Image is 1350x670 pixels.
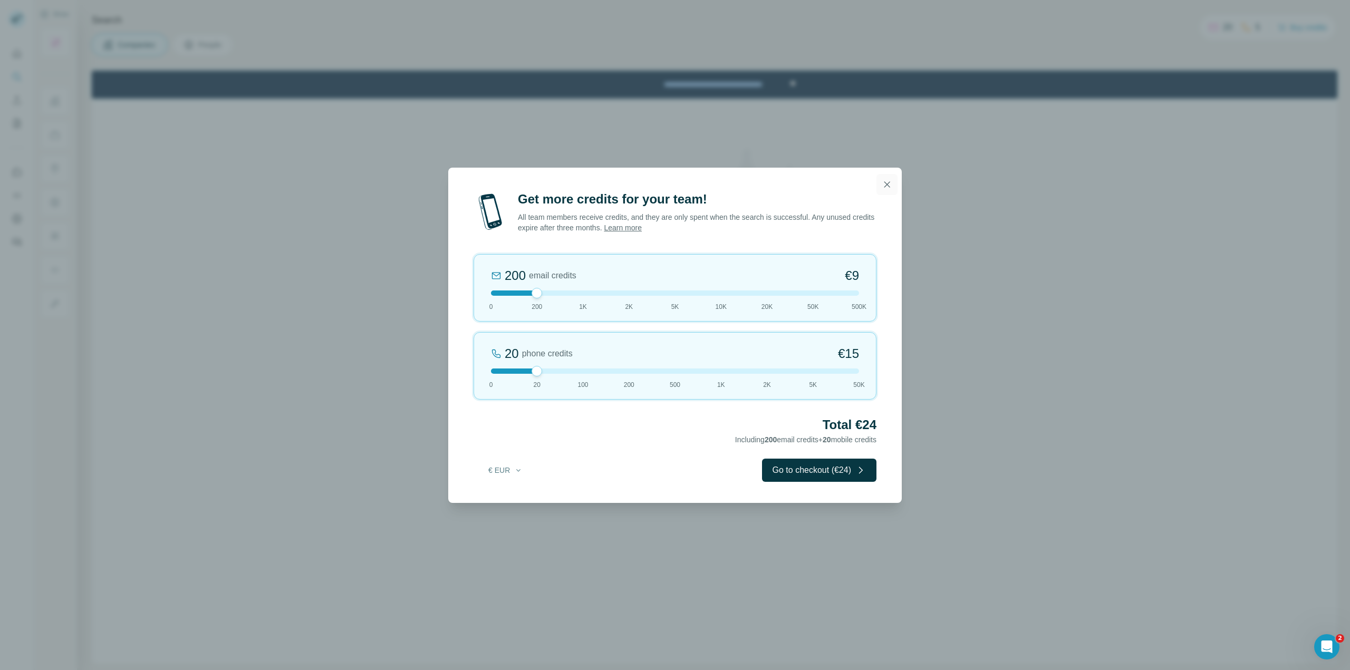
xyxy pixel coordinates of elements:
span: 500K [852,302,866,312]
button: € EUR [481,461,530,480]
span: 2K [625,302,633,312]
span: 10K [716,302,727,312]
span: 20K [761,302,773,312]
div: 20 [505,345,519,362]
span: email credits [529,269,576,282]
span: 0 [489,380,493,390]
span: 1K [717,380,725,390]
span: 1K [579,302,587,312]
h2: Total €24 [474,416,876,433]
img: mobile-phone [474,191,507,233]
span: 200 [532,302,542,312]
span: 100 [577,380,588,390]
a: Learn more [604,224,642,232]
span: €9 [845,267,859,284]
span: 200 [765,435,777,444]
span: Including email credits + mobile credits [735,435,876,444]
span: 2 [1336,634,1344,643]
span: 50K [853,380,864,390]
div: Upgrade plan for full access to Surfe [547,2,696,25]
span: 20 [823,435,831,444]
iframe: Intercom live chat [1314,634,1339,659]
span: 5K [809,380,817,390]
span: 5K [671,302,679,312]
span: 500 [670,380,680,390]
span: 50K [807,302,818,312]
div: 200 [505,267,526,284]
span: €15 [838,345,859,362]
button: Go to checkout (€24) [762,459,876,482]
span: 20 [534,380,541,390]
span: 200 [624,380,634,390]
span: phone credits [522,347,573,360]
span: 0 [489,302,493,312]
span: 2K [763,380,771,390]
p: All team members receive credits, and they are only spent when the search is successful. Any unus... [518,212,876,233]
